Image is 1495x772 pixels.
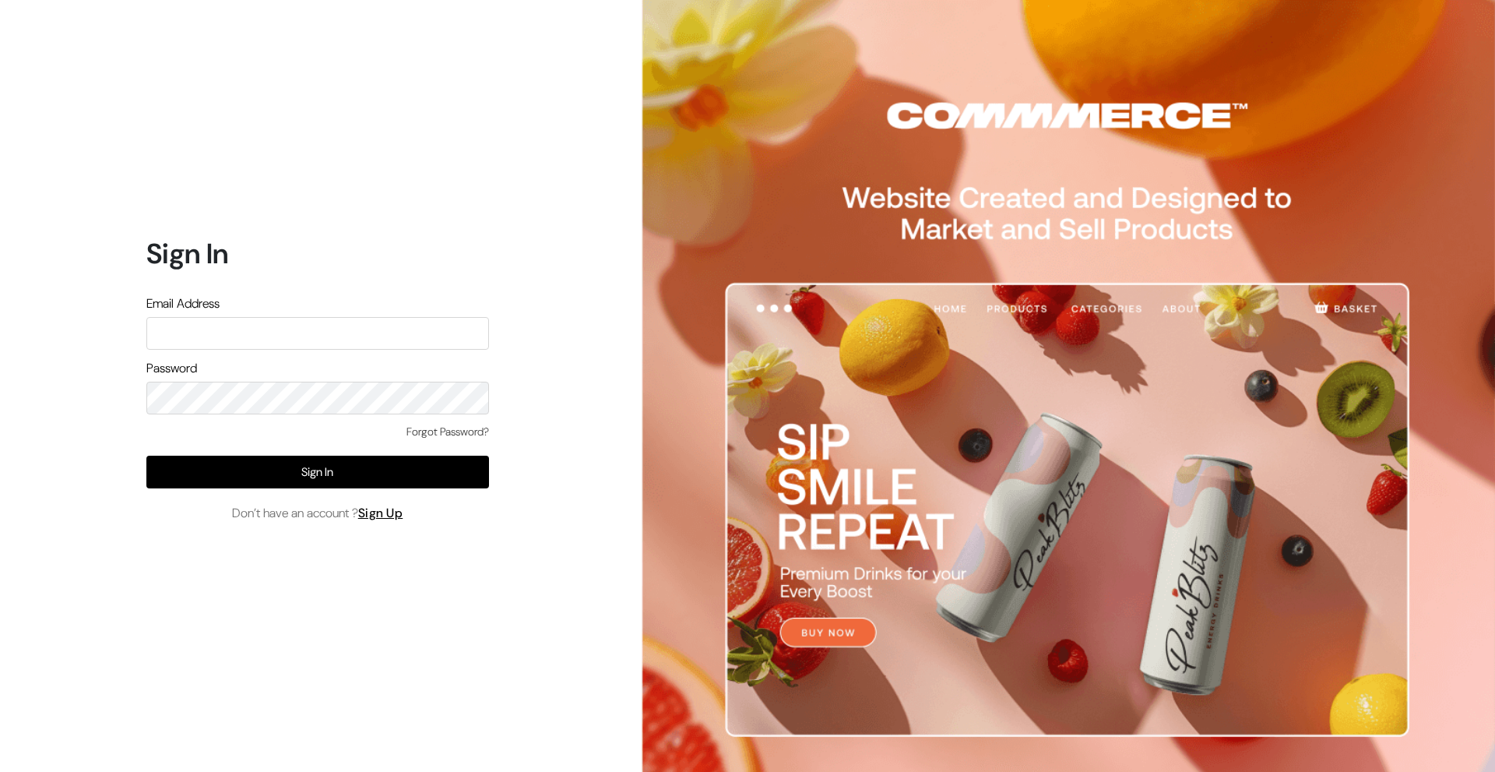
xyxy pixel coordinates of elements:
[146,456,489,488] button: Sign In
[146,294,220,313] label: Email Address
[358,505,403,521] a: Sign Up
[146,237,489,270] h1: Sign In
[146,359,197,378] label: Password
[406,424,489,440] a: Forgot Password?
[232,504,403,523] span: Don’t have an account ?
